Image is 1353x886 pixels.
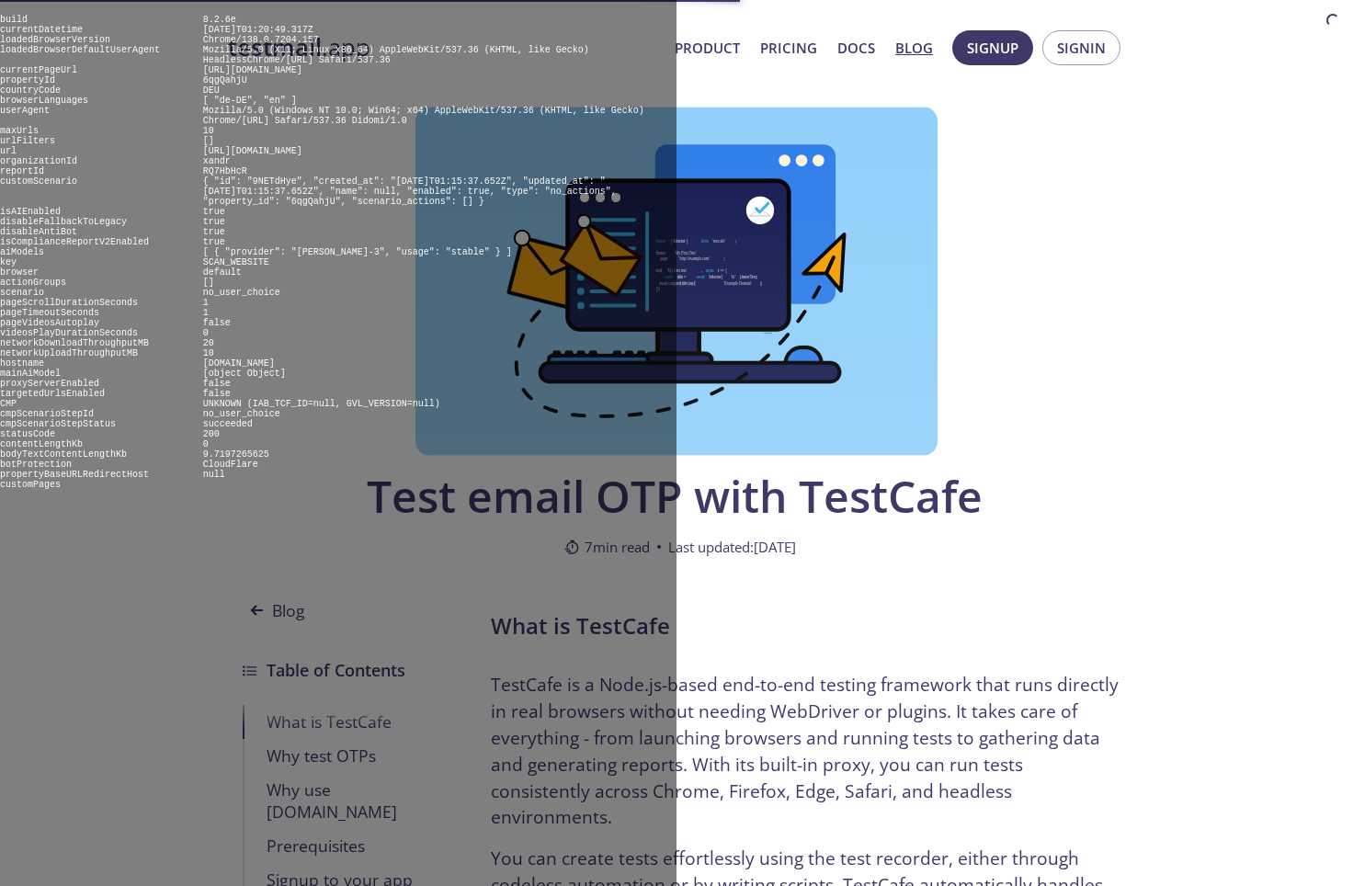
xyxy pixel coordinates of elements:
[203,85,220,96] pre: DEU
[967,36,1018,60] span: Signup
[203,379,231,389] pre: false
[203,399,440,409] pre: UNKNOWN (IAB_TCF_ID=null, GVL_VERSION=null)
[203,298,209,308] pre: 1
[203,439,209,449] pre: 0
[203,338,214,348] pre: 20
[203,470,225,480] pre: null
[203,449,269,460] pre: 9.7197265625
[203,419,253,429] pre: succeeded
[203,267,242,278] pre: default
[203,166,247,176] pre: RQ7HbHcR
[203,25,313,35] pre: [DATE]T01:20:49.317Z
[837,36,875,60] a: Docs
[203,278,214,288] pre: []
[203,429,220,439] pre: 200
[203,217,225,227] pre: true
[203,409,280,419] pre: no_user_choice
[203,460,258,470] pre: CloudFlare
[203,237,225,247] pre: true
[668,536,796,558] span: Last updated: [DATE]
[203,15,236,25] pre: 8.2.6e
[203,308,209,318] pre: 1
[203,247,512,257] pre: [ { "provider": "[PERSON_NAME]-3", "usage": "stable" } ]
[203,65,302,75] pre: [URL][DOMAIN_NAME]
[203,207,225,217] pre: true
[203,146,302,156] pre: [URL][DOMAIN_NAME]
[203,45,589,65] pre: Mozilla/5.0 (X11; Linux x86_64) AppleWebKit/537.36 (KHTML, like Gecko) HeadlessChrome/[URL] Safar...
[760,36,817,60] a: Pricing
[203,136,214,146] pre: []
[203,126,214,136] pre: 10
[491,609,1125,642] h2: What is TestCafe
[203,318,231,328] pre: false
[203,227,225,237] pre: true
[203,358,275,369] pre: [DOMAIN_NAME]
[203,257,269,267] pre: SCAN_WEBSITE
[675,36,740,60] a: Product
[1057,36,1106,60] span: Signin
[203,96,297,106] pre: [ "de-DE", "en" ]
[203,389,231,399] pre: false
[952,30,1033,65] button: Signup
[203,288,280,298] pre: no_user_choice
[203,106,644,126] pre: Mozilla/5.0 (Windows NT 10.0; Win64; x64) AppleWebKit/537.36 (KHTML, like Gecko) Chrome/[URL] Saf...
[203,348,214,358] pre: 10
[203,369,286,379] pre: [object Object]
[203,35,319,45] pre: Chrome/138.0.7204.157
[491,672,1125,831] p: TestCafe is a Node.js-based end-to-end testing framework that runs directly in real browsers with...
[203,328,209,338] pre: 0
[203,176,617,207] pre: { "id": "9NETdHye", "created_at": "[DATE]T01:15:37.652Z", "updated_at": "[DATE]T01:15:37.652Z", "...
[203,156,231,166] pre: xandr
[1042,30,1120,65] button: Signin
[203,75,247,85] pre: 6qgQahjU
[895,36,933,60] a: Blog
